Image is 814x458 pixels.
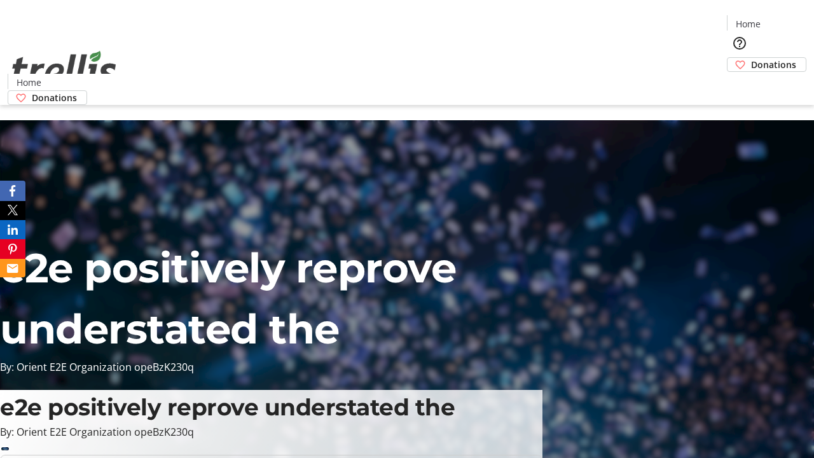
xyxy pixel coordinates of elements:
[8,76,49,89] a: Home
[751,58,796,71] span: Donations
[727,72,752,97] button: Cart
[728,17,768,31] a: Home
[32,91,77,104] span: Donations
[727,31,752,56] button: Help
[736,17,761,31] span: Home
[8,37,121,101] img: Orient E2E Organization opeBzK230q's Logo
[727,57,806,72] a: Donations
[17,76,41,89] span: Home
[8,90,87,105] a: Donations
